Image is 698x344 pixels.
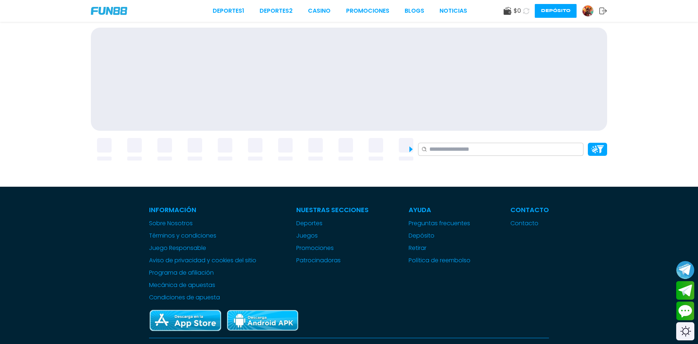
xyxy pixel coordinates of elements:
button: Contact customer service [676,301,694,320]
a: Sobre Nosotros [149,219,256,228]
a: Retirar [409,244,470,252]
a: Política de reembolso [409,256,470,265]
a: CASINO [308,7,330,15]
img: App Store [149,309,222,332]
a: Deportes [296,219,369,228]
a: Programa de afiliación [149,268,256,277]
p: Ayuda [409,205,470,215]
a: Deportes1 [213,7,244,15]
div: Switch theme [676,322,694,340]
a: Aviso de privacidad y cookies del sitio [149,256,256,265]
a: Términos y condiciones [149,231,256,240]
a: Juego Responsable [149,244,256,252]
a: Promociones [296,244,369,252]
a: Patrocinadoras [296,256,369,265]
button: Join telegram channel [676,260,694,279]
button: Join telegram [676,281,694,300]
a: BLOGS [405,7,424,15]
a: Contacto [510,219,549,228]
p: Nuestras Secciones [296,205,369,215]
a: NOTICIAS [440,7,467,15]
a: Mecánica de apuestas [149,281,256,290]
p: Contacto [510,205,549,215]
span: $ 0 [514,7,521,15]
img: Company Logo [91,7,127,15]
a: Preguntas frecuentes [409,219,470,228]
a: Depósito [409,231,470,240]
a: Deportes2 [260,7,293,15]
a: Avatar [582,5,599,17]
img: Platform Filter [591,145,604,153]
a: Condiciones de apuesta [149,293,256,302]
a: Promociones [346,7,389,15]
p: Información [149,205,256,215]
img: Avatar [582,5,593,16]
button: Juegos [296,231,318,240]
button: Depósito [535,4,577,18]
img: Play Store [226,309,299,332]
